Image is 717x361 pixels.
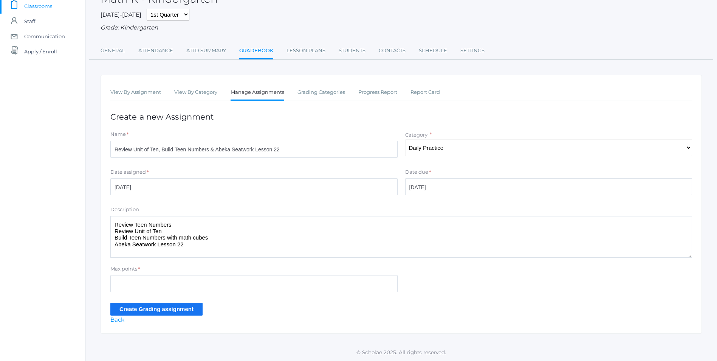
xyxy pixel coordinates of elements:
span: [DATE]-[DATE] [101,11,141,18]
a: Settings [460,43,485,58]
span: Apply / Enroll [24,44,57,59]
a: General [101,43,125,58]
h1: Create a new Assignment [110,112,692,121]
label: Date due [405,168,428,176]
label: Max points [110,265,137,273]
label: Description [110,206,139,213]
span: Staff [24,14,35,29]
label: Name [110,131,126,138]
a: Grading Categories [297,85,345,100]
a: Attendance [138,43,173,58]
a: View By Assignment [110,85,161,100]
label: Category [405,132,427,138]
a: Gradebook [239,43,273,59]
a: Back [110,316,124,323]
span: Communication [24,29,65,44]
input: Create Grading assignment [110,303,203,315]
a: View By Category [174,85,217,100]
a: Report Card [410,85,440,100]
a: Schedule [419,43,447,58]
a: Progress Report [358,85,397,100]
label: Date assigned [110,168,146,176]
a: Manage Assignments [231,85,284,101]
div: Grade: Kindergarten [101,23,702,32]
p: © Scholae 2025. All rights reserved. [85,349,717,356]
a: Contacts [379,43,406,58]
a: Students [339,43,365,58]
a: Lesson Plans [286,43,325,58]
a: Attd Summary [186,43,226,58]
